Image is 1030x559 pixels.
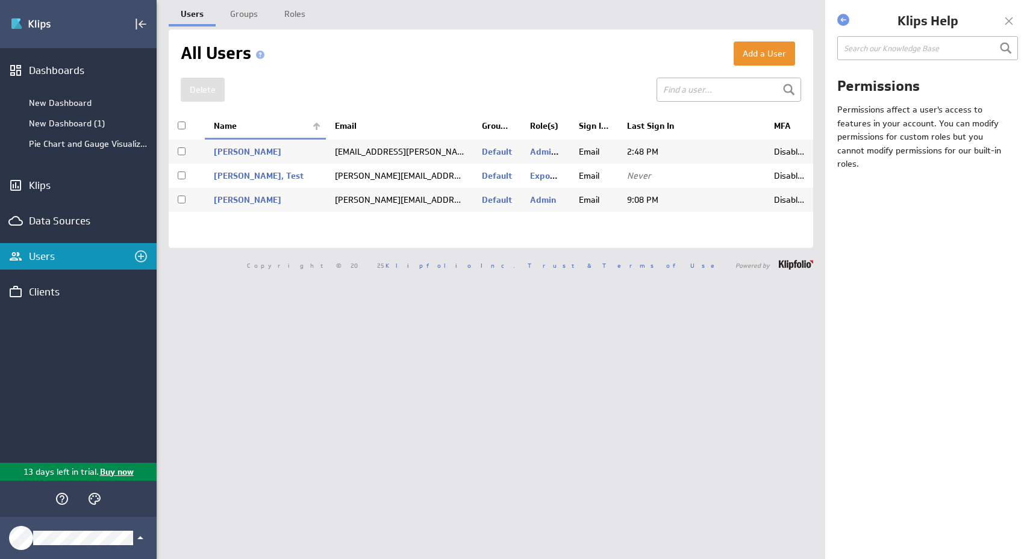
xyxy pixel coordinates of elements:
[473,139,521,164] td: Default
[482,170,512,181] a: Default
[530,146,558,157] a: Admin
[837,103,1011,170] p: Permissions affect a user's access to features in your account. You can modify permissions for cu...
[131,14,151,34] div: Collapse
[530,170,566,181] a: Exporter
[326,114,473,139] th: Email
[627,170,651,181] span: Never
[482,194,512,205] a: Default
[385,261,515,270] a: Klipfolio Inc.
[214,194,281,205] a: [PERSON_NAME]
[181,42,269,66] h1: All Users
[23,466,99,478] p: 13 days left in trial.
[29,250,128,263] div: Users
[734,42,795,66] button: Add a User
[99,466,134,478] p: Buy now
[87,492,102,506] svg: Themes
[214,146,281,157] a: [PERSON_NAME]
[627,146,658,157] span: Aug 26, 2025 2:48 PM
[521,188,569,212] td: Admin
[473,188,521,212] td: Default
[852,12,1003,30] h1: Klips Help
[473,114,521,139] th: Group(s)
[521,114,569,139] th: Role(s)
[837,36,1018,60] input: Search our Knowledge Base
[558,146,583,157] a: Editor
[627,194,658,205] span: Aug 26, 2025 9:08 PM
[530,194,556,205] a: Admin
[29,64,128,77] div: Dashboards
[29,179,128,192] div: Klips
[205,164,326,188] td: Sam, Test
[521,164,569,188] td: Exporter
[570,164,618,188] td: Email
[29,285,128,298] div: Clients
[482,146,512,157] a: Default
[214,170,304,181] a: [PERSON_NAME], Test
[618,114,765,139] th: Last Sign In
[205,114,326,139] th: Name
[52,489,72,509] div: Help
[765,114,813,139] th: MFA
[181,78,225,102] button: Delete
[205,139,326,164] td: S, Kevin
[29,118,151,129] div: New Dashboard (1)
[528,261,723,270] a: Trust & Terms of Use
[570,114,618,139] th: Sign In Type
[779,260,813,270] img: logo-footer.png
[570,139,618,164] td: Email
[326,164,473,188] td: s.arnold.schneider@gmail.com
[205,188,326,212] td: Schneider, Sam
[29,214,128,227] div: Data Sources
[29,97,151,108] div: New Dashboard
[765,188,813,212] td: Disabled
[10,14,95,34] img: Klipfolio klips logo
[765,164,813,188] td: Disabled
[29,138,151,149] div: Pie Chart and Gauge Visualizations
[765,139,813,164] td: Disabled
[521,139,569,164] td: Admin, Editor
[570,188,618,212] td: Email
[657,78,801,102] input: Find a user...
[473,164,521,188] td: Default
[735,262,770,268] span: Powered by
[837,76,1018,96] h1: Permissions
[326,188,473,212] td: sams@aamerch.com
[131,246,151,267] div: Invite users
[326,139,473,164] td: ka.schneider@icloud.com
[10,14,95,34] div: Go to Dashboards
[247,262,515,268] span: Copyright © 2025
[84,489,105,509] div: Themes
